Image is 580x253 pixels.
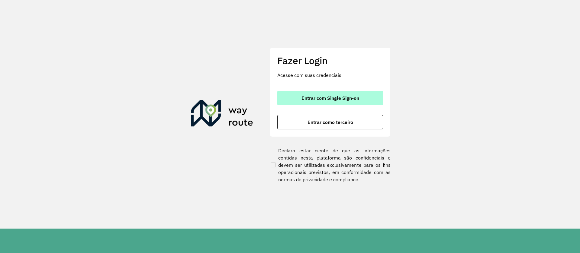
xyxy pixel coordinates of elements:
[277,71,383,79] p: Acesse com suas credenciais
[270,147,391,183] label: Declaro estar ciente de que as informações contidas nesta plataforma são confidenciais e devem se...
[277,115,383,129] button: button
[277,55,383,66] h2: Fazer Login
[277,91,383,105] button: button
[308,120,353,125] span: Entrar como terceiro
[301,96,359,100] span: Entrar com Single Sign-on
[191,100,253,129] img: Roteirizador AmbevTech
